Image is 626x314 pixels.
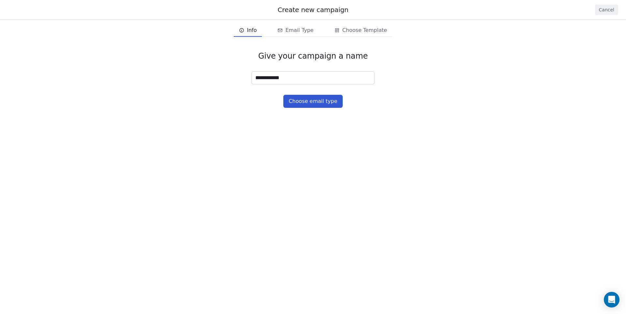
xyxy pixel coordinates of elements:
div: Create new campaign [8,5,618,14]
button: Cancel [595,5,618,15]
span: Info [247,26,257,34]
span: Choose Template [342,26,387,34]
div: Open Intercom Messenger [604,292,619,307]
span: Email Type [285,26,313,34]
button: Choose email type [283,95,342,108]
span: Give your campaign a name [258,51,368,61]
div: email creation steps [234,24,392,37]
